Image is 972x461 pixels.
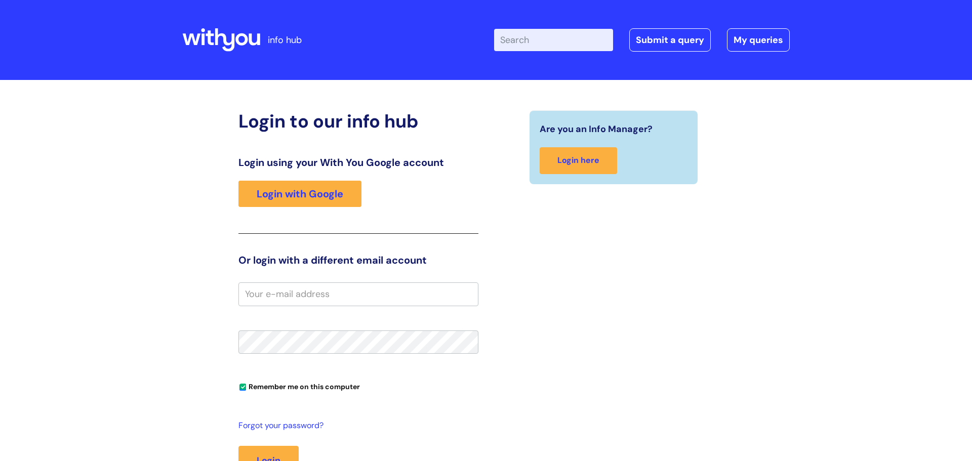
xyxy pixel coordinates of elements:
p: info hub [268,32,302,48]
div: You can uncheck this option if you're logging in from a shared device [238,378,478,394]
span: Are you an Info Manager? [540,121,653,137]
a: Forgot your password? [238,418,473,433]
h3: Or login with a different email account [238,254,478,266]
a: Submit a query [629,28,711,52]
input: Your e-mail address [238,282,478,306]
input: Search [494,29,613,51]
input: Remember me on this computer [239,384,246,391]
h2: Login to our info hub [238,110,478,132]
label: Remember me on this computer [238,380,360,391]
h3: Login using your With You Google account [238,156,478,169]
a: Login here [540,147,617,174]
a: Login with Google [238,181,361,207]
a: My queries [727,28,790,52]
